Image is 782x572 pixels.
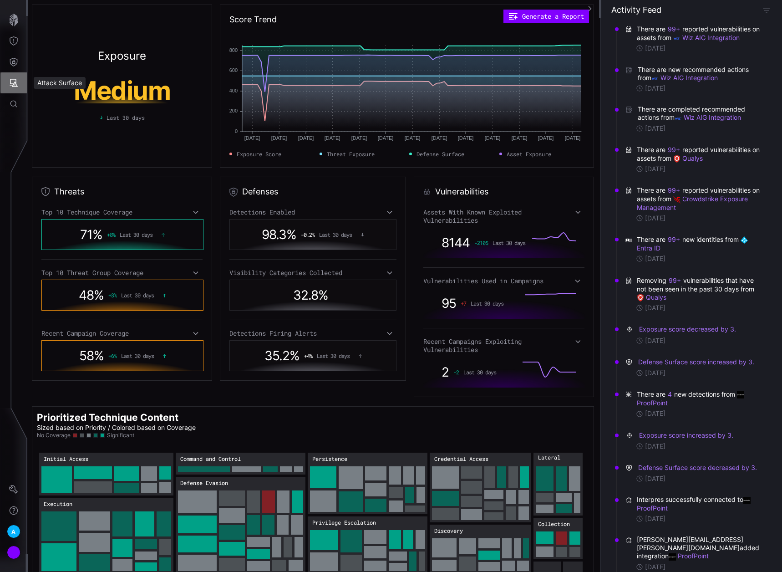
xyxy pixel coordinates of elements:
[506,490,516,504] rect: Credential Access → Credential Access:Network Sniffing: 19
[112,539,132,557] rect: Execution → Execution:Malicious Link: 39
[569,531,580,545] rect: Collection → Collection:Keylogging: 23
[667,25,680,34] button: 99+
[506,506,516,520] rect: Credential Access → Credential Access:Credentials from Password Stores: 18
[272,560,286,571] rect: Defense Evasion → Defense Evasion:Rename Legitimate Utilities: 18
[637,536,762,561] span: [PERSON_NAME][EMAIL_ADDRESS][PERSON_NAME][DOMAIN_NAME] added integration
[291,515,303,535] rect: Defense Evasion → Defense Evasion:Clear Linux or Mac System Logs: 25
[325,135,340,141] text: [DATE]
[673,196,680,204] img: Crowdstrike Falcon Spotlight Devices
[638,66,762,82] span: There are new recommended actions from
[0,521,27,542] button: A
[423,208,584,225] div: Assets With Known Exploited Vulnerabilities
[637,495,752,511] a: ProofPoint
[229,14,277,25] h2: Score Trend
[556,531,567,545] rect: Collection → Collection:Data from Cloud Storage: 24
[54,186,84,197] h2: Threats
[351,135,367,141] text: [DATE]
[262,515,274,535] rect: Defense Evasion → Defense Evasion:Clear Windows Event Logs: 26
[461,481,482,494] rect: Credential Access → Credential Access:NTDS: 30
[310,466,336,488] rect: Persistence → Persistence:Valid Accounts: 63
[365,483,386,496] rect: Persistence → Persistence:Windows Service: 34
[176,453,305,475] rect: Command and Control: 206
[639,431,734,440] button: Exposure score increased by 3.
[484,466,495,488] rect: Credential Access → Credential Access:Private Keys: 26
[409,552,416,571] rect: Privilege Escalation → Privilege Escalation:Scheduled Task/Job: 19
[637,186,762,212] span: There are reported vulnerabilities on assets from
[364,546,386,558] rect: Privilege Escalation → Privilege Escalation:Windows Service: 34
[135,552,157,560] rect: Execution → Execution:Native API: 23
[242,186,278,197] h2: Defenses
[292,490,303,513] rect: Defense Evasion → Defense Evasion:Masquerading: 27
[178,490,217,513] rect: Defense Evasion → Defense Evasion:Obfuscated Files or Information: 83
[645,304,665,312] time: [DATE]
[432,491,459,506] rect: Credential Access → Credential Access:OS Credential Dumping: 44
[514,538,521,558] rect: Discovery → Discovery:System Network Connections Discovery: 20
[141,483,157,493] rect: Initial Access → Initial Access:Cloud Accounts: 24
[556,493,572,502] rect: Lateral Movement → Lateral Movement:RDP Hijacking: 19
[108,292,117,298] span: + 3 %
[317,352,350,359] span: Last 30 days
[47,78,197,103] h1: Medium
[308,453,427,514] rect: Persistence: 509
[178,516,217,533] rect: Defense Evasion → Defense Evasion:Disable or Modify Tools: 67
[669,552,709,560] a: ProofPoint
[459,538,476,554] rect: Discovery → Discovery:Domain Account: 35
[79,554,110,571] rect: Execution → Execution:Scheduled Task: 54
[135,539,157,549] rect: Execution → Execution:Service Execution: 26
[135,511,154,536] rect: Execution → Execution:Command and Scripting Interpreter: 50
[74,481,112,493] rect: Initial Access → Initial Access:Exploit Public-Facing Application: 60
[645,124,665,133] time: [DATE]
[247,549,270,559] rect: Defense Evasion → Defense Evasion:Process Injection: 24
[645,44,665,52] time: [DATE]
[365,466,386,480] rect: Persistence → Persistence:Account Manipulation: 36
[637,25,762,42] span: There are reported vulnerabilities on assets from
[645,165,665,173] time: [DATE]
[556,466,567,491] rect: Lateral Movement → Lateral Movement:Exploitation of Remote Services: 34
[518,490,529,504] rect: Credential Access → Credential Access:Cached Domain Credentials: 19
[247,561,270,571] rect: Defense Evasion → Defense Evasion:Cloud Accounts: 24
[471,300,503,306] span: Last 30 days
[272,537,281,557] rect: Defense Evasion → Defense Evasion:Hijack Execution Flow: 21
[339,491,363,512] rect: Persistence → Persistence:Scheduled Task: 54
[98,51,146,61] h2: Exposure
[651,74,718,82] a: Wiz AIG Integration
[639,325,736,334] button: Exposure score decreased by 3.
[41,208,203,216] div: Top 10 Technique Coverage
[637,495,762,512] span: Interpres successfully connected to
[675,115,682,122] img: Wiz
[416,150,464,158] span: Defense Surface
[277,515,289,535] rect: Defense Evasion → Defense Evasion:Indicator Removal: 25
[37,411,589,424] h2: Prioritized Technique Content
[675,113,741,121] a: Wiz AIG Integration
[432,560,457,571] rect: Discovery → Discovery:Network Service Discovery: 36
[442,235,470,250] span: 8144
[310,490,336,512] rect: Persistence → Persistence:Modify Registry: 61
[340,555,362,571] rect: Privilege Escalation → Privilege Escalation:Bypass User Account Control: 41
[637,390,762,407] span: There are new detections from
[485,135,501,141] text: [DATE]
[673,35,680,42] img: Wiz
[461,466,482,479] rect: Credential Access → Credential Access:Credentials In Files: 30
[645,563,665,571] time: [DATE]
[416,530,425,549] rect: Privilege Escalation → Privilege Escalation:Cloud Accounts: 24
[37,432,71,439] span: No Coverage
[416,466,425,485] rect: Persistence → Persistence:Hijack Execution Flow: 21
[229,269,396,277] div: Visibility Categories Collected
[533,453,583,516] rect: Lateral Movement: 216
[645,442,665,450] time: [DATE]
[364,561,386,571] rect: Privilege Escalation → Privilege Escalation:Abuse Elevation Control Mechanism: 29
[474,240,488,246] span: -2105
[536,493,553,502] rect: Lateral Movement → Lateral Movement:Software Deployment Tools: 22
[565,135,581,141] text: [DATE]
[637,294,644,301] img: Qualys VMDR
[432,135,447,141] text: [DATE]
[280,466,292,472] rect: Command and Control → Command and Control:DNS: 23
[667,390,672,399] button: 4
[37,424,589,432] p: Sized based on Priority / Colored based on Coverage
[484,512,503,520] rect: Credential Access → Credential Access:Adversary-in-the-Middle: 19
[484,490,503,499] rect: Credential Access → Credential Access:Kerberoasting: 22
[569,547,580,557] rect: Collection → Collection:Data from Information Repositories: 18
[74,466,112,479] rect: Initial Access → Initial Access:Valid Accounts: 63
[229,208,396,216] div: Detections Enabled
[638,105,762,122] span: There are completed recommended actions from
